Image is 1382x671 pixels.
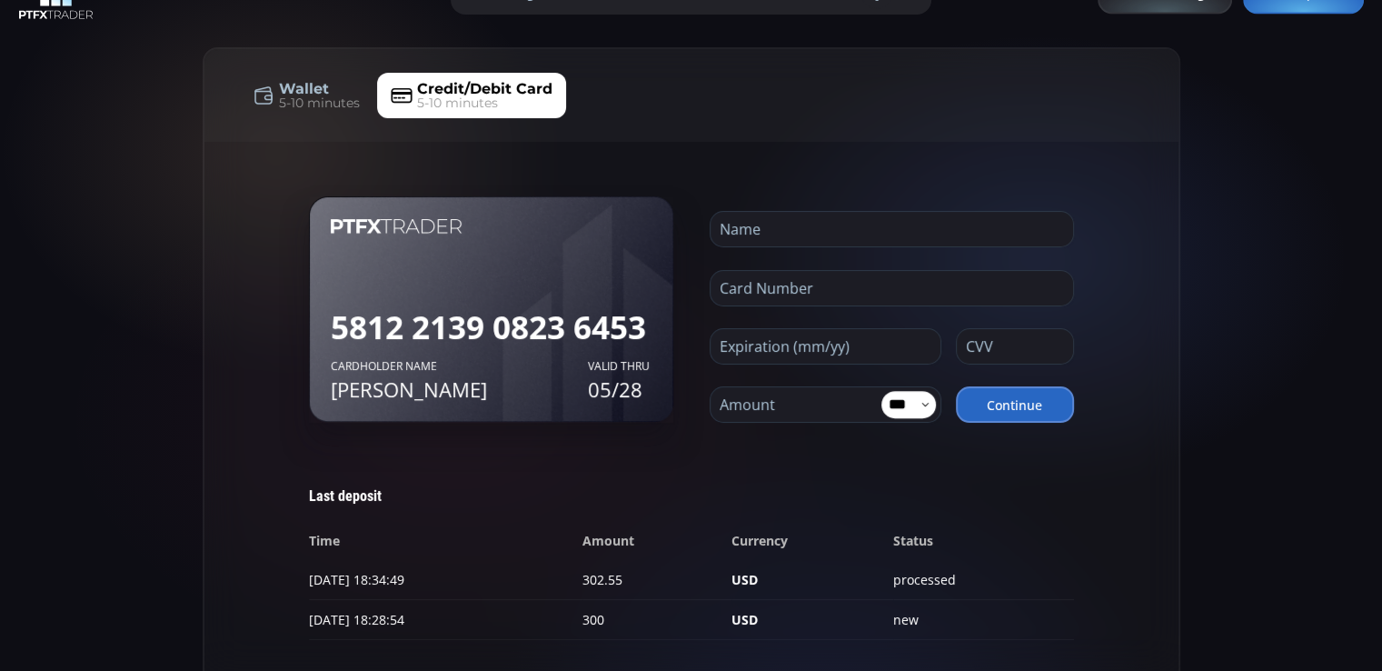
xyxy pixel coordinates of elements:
[279,78,329,100] span: Wallet
[731,521,893,560] th: Currency
[331,375,588,405] strong: [PERSON_NAME]
[956,386,1074,423] button: Continue
[582,560,731,600] td: 302.55
[309,560,583,600] td: [DATE] 18:34:49
[309,599,583,639] td: [DATE] 18:28:54
[417,94,498,113] span: 5-10 minutes
[582,521,731,560] th: Amount
[582,599,731,639] td: 300
[239,73,373,118] a: Wallet5-10 minutes
[893,599,1073,639] td: new
[731,560,893,600] td: USD
[331,358,588,375] span: Cardholder name
[377,73,566,118] a: Credit/Debit Card5-10 minutes
[731,599,893,639] td: USD
[417,78,552,100] span: Credit/Debit Card
[588,358,651,375] span: VALID THRU
[893,521,1073,560] th: Status
[893,560,1073,600] td: processed
[309,487,1074,506] div: Last deposit
[309,521,583,560] th: Time
[279,94,360,113] span: 5-10 minutes
[331,304,651,352] div: 5812 2139 0823 6453
[588,375,651,405] strong: 05/28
